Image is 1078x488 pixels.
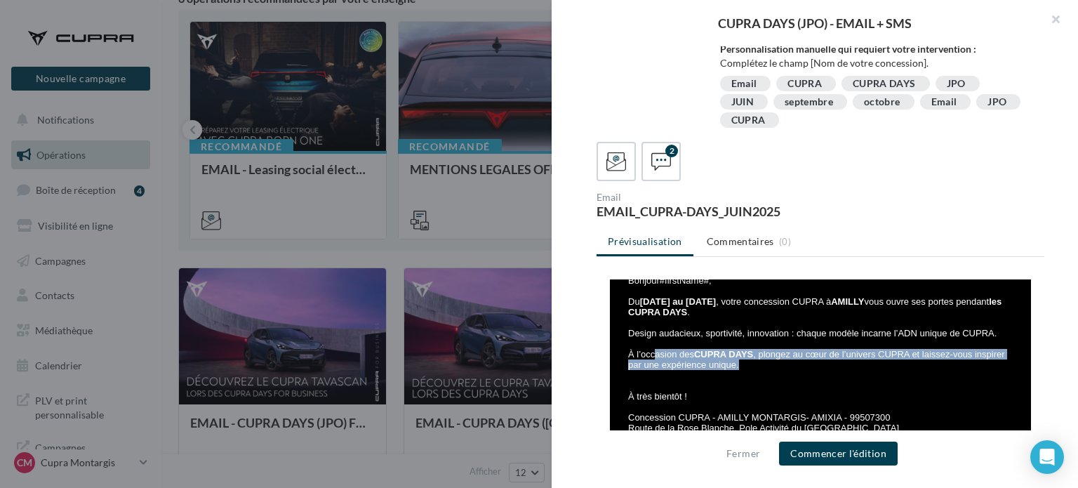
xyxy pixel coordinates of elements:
[947,79,966,89] div: JPO
[721,445,766,462] button: Fermer
[98,70,157,80] strong: CUPRA DAYS
[597,192,815,202] div: Email
[787,79,822,89] div: CUPRA
[32,154,57,164] span: 45200
[731,115,766,126] div: CUPRA
[32,70,408,91] span: À l’occasion des , plongez au cœur de l’univers CUPRA et laissez-vous inspirer par une expérience...
[32,48,400,59] span: Design audacieux, sportivité, innovation : chaque modèle incarne l’ADN unique de CUPRA.
[785,97,833,107] div: septembre
[707,235,774,249] span: Commentaires
[665,145,678,157] div: 2
[1030,440,1064,474] div: Open Intercom Messenger
[32,164,63,175] span: AMILLY
[32,112,91,122] span: À très bientôt !
[32,17,405,38] strong: les CUPRA DAYS
[779,236,791,247] span: (0)
[44,17,120,27] strong: [DATE] au [DATE]
[731,97,754,107] div: JUIN
[234,17,267,27] strong: AMILLY
[597,205,815,218] div: EMAIL_CUPRA-DAYS_JUIN2025
[720,43,976,55] strong: Personnalisation manuelle qui requiert votre intervention :
[853,79,916,89] div: CUPRA DAYS
[779,442,898,466] button: Commencer l'édition
[931,97,957,107] div: Email
[32,143,302,154] span: Route de la Rose Blanche. Pole Activité du [GEOGRAPHIC_DATA]
[32,133,294,143] span: Concession CUPRA - AMILLY MONTARGIS- AMIXIA - 99507300
[731,79,757,89] div: Email
[574,17,1056,29] div: CUPRA DAYS (JPO) - EMAIL + SMS
[32,17,405,38] span: Du , votre concession CUPRA à vous ouvre ses portes pendant .
[987,97,1006,107] div: JPO
[864,97,900,107] div: octobre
